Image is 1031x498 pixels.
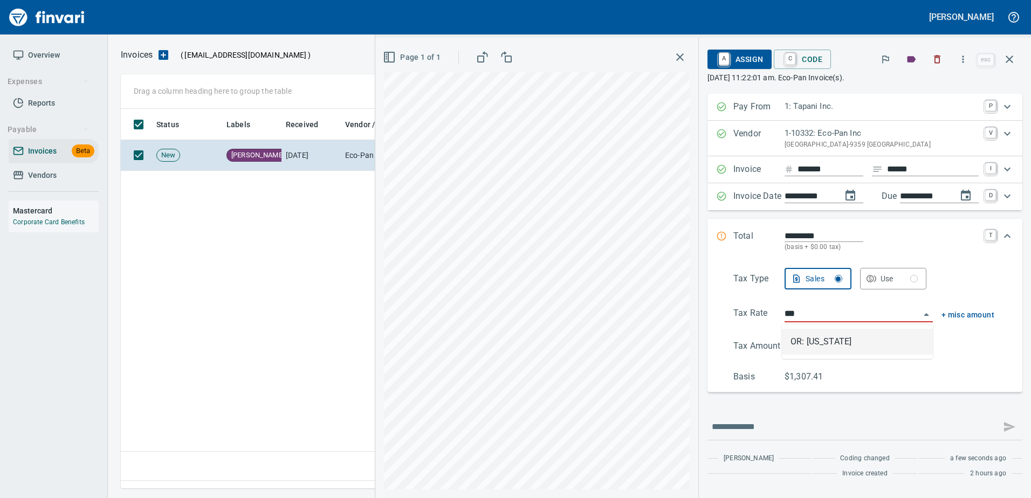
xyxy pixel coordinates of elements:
div: Expand [707,156,1022,183]
div: Expand [707,219,1022,264]
button: Flag [874,47,897,71]
p: Vendor [733,127,785,150]
span: a few seconds ago [950,453,1006,464]
span: Labels [226,118,250,131]
button: change date [837,183,863,209]
span: Invoices [28,144,57,158]
span: Received [286,118,318,131]
div: Use [881,272,918,286]
a: I [985,163,996,174]
a: C [785,53,795,65]
li: OR: [US_STATE] [782,329,933,355]
p: $1,307.41 [785,370,836,383]
span: Click to Sort [226,118,264,131]
span: Code [782,50,822,68]
a: A [719,53,729,65]
h5: [PERSON_NAME] [929,11,994,23]
span: New [157,150,180,161]
span: Click to Sort [156,118,193,131]
span: + misc amount [941,308,994,322]
div: Expand [707,264,1022,392]
div: Expand [707,121,1022,156]
svg: Invoice number [785,163,793,176]
span: Status [156,118,179,131]
p: Invoices [121,49,153,61]
a: T [985,230,996,240]
span: Click to Sort [345,118,409,131]
a: esc [978,54,994,66]
p: [GEOGRAPHIC_DATA]-9359 [GEOGRAPHIC_DATA] [785,140,979,150]
td: Eco-Pan Inc (1-10332) [341,140,449,171]
p: Due [882,190,933,203]
p: Pay From [733,100,785,114]
span: Click to Sort [286,118,332,131]
span: [EMAIL_ADDRESS][DOMAIN_NAME] [183,50,307,60]
a: D [985,190,996,200]
p: Tax Type [733,272,785,289]
nav: breadcrumb [121,49,153,61]
p: (basis + $0.00 tax) [785,242,979,253]
div: Expand [707,183,1022,210]
span: Vendor / From [345,118,395,131]
span: 2 hours ago [970,468,1006,479]
p: Invoice [733,163,785,177]
a: V [985,127,996,138]
td: [DATE] [281,140,341,171]
span: Coding changed [840,453,889,464]
p: Tax Rate [733,307,785,322]
div: Sales [806,272,842,286]
span: Vendors [28,169,57,182]
span: [PERSON_NAME] [724,453,774,464]
span: Reports [28,96,55,110]
a: P [985,100,996,111]
button: Close [919,307,934,322]
img: Finvari [6,4,87,30]
span: This records your message into the invoice and notifies anyone mentioned [996,414,1022,440]
p: ( ) [174,50,311,60]
p: Drag a column heading here to group the table [134,86,292,96]
button: Upload an Invoice [153,49,174,61]
p: Total [733,230,785,253]
p: 1: Tapani Inc. [785,100,979,113]
span: Overview [28,49,60,62]
span: Beta [72,145,94,157]
span: Page 1 of 1 [385,51,441,64]
span: Payable [8,123,89,136]
span: [PERSON_NAME] [227,150,288,161]
span: Assign [716,50,763,68]
p: 1-10332: Eco-Pan Inc [785,127,979,140]
button: Labels [899,47,923,71]
h6: Mastercard [13,205,99,217]
p: Invoice Date [733,190,785,204]
p: Tax Amount [733,340,785,353]
span: Invoice created [842,468,888,479]
div: Expand [707,94,1022,121]
button: change due date [953,183,979,209]
a: Corporate Card Benefits [13,218,85,226]
p: [DATE] 11:22:01 am. Eco-Pan Invoice(s). [707,72,1022,83]
p: Basis [733,370,785,383]
span: Expenses [8,75,89,88]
